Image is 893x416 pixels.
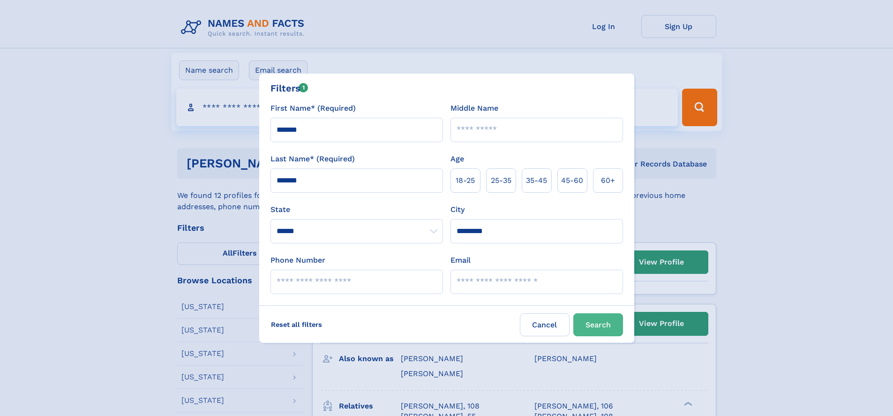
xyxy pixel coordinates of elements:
label: City [450,204,465,215]
label: State [270,204,443,215]
button: Search [573,313,623,336]
label: Reset all filters [265,313,328,336]
label: Last Name* (Required) [270,153,355,165]
span: 25‑35 [491,175,511,186]
label: Middle Name [450,103,498,114]
span: 60+ [601,175,615,186]
label: Cancel [520,313,570,336]
span: 45‑60 [561,175,583,186]
span: 35‑45 [526,175,547,186]
label: First Name* (Required) [270,103,356,114]
label: Phone Number [270,255,325,266]
span: 18‑25 [456,175,475,186]
label: Email [450,255,471,266]
div: Filters [270,81,308,95]
label: Age [450,153,464,165]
